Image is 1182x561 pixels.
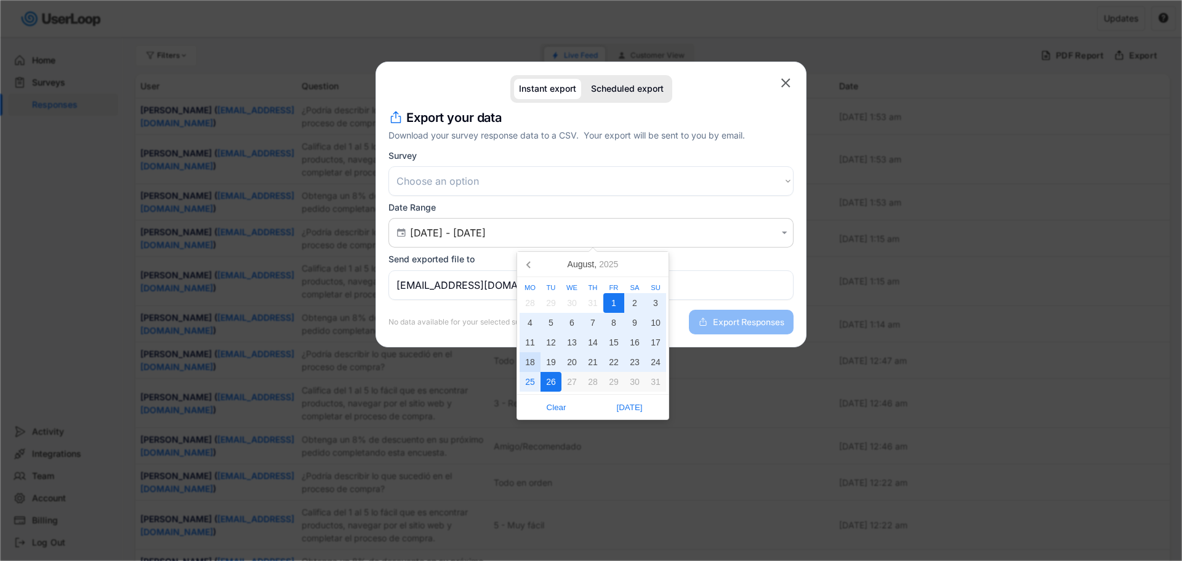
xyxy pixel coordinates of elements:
[388,129,794,142] div: Download your survey response data to a CSV. Your export will be sent to you by email.
[781,75,790,91] text: 
[624,293,645,313] div: 2
[645,313,666,333] div: 10
[561,372,582,392] div: 27
[645,293,666,313] div: 3
[519,84,576,94] div: Instant export
[603,293,624,313] div: 1
[388,150,417,161] div: Survey
[624,285,645,291] div: Sa
[591,84,664,94] div: Scheduled export
[541,352,561,372] div: 19
[645,372,666,392] div: 31
[603,313,624,333] div: 8
[520,285,541,291] div: Mo
[624,333,645,352] div: 16
[541,293,561,313] div: 29
[520,372,541,392] div: 25
[520,397,593,417] button: Clear
[561,285,582,291] div: We
[561,333,582,352] div: 13
[561,313,582,333] div: 6
[582,352,603,372] div: 21
[582,372,603,392] div: 28
[645,333,666,352] div: 17
[561,293,582,313] div: 30
[388,254,475,265] div: Send exported file to
[523,398,589,416] span: Clear
[593,397,666,417] button: [DATE]
[713,318,784,326] span: Export Responses
[624,313,645,333] div: 9
[561,352,582,372] div: 20
[597,398,662,416] span: [DATE]
[520,352,541,372] div: 18
[388,202,436,213] div: Date Range
[541,372,561,392] div: 26
[782,227,787,238] text: 
[645,285,666,291] div: Su
[624,352,645,372] div: 23
[397,227,406,238] text: 
[582,313,603,333] div: 7
[603,352,624,372] div: 22
[410,227,776,239] input: Air Date/Time Picker
[395,227,407,238] button: 
[541,333,561,352] div: 12
[603,372,624,392] div: 29
[582,333,603,352] div: 14
[645,352,666,372] div: 24
[406,109,502,126] h4: Export your data
[520,333,541,352] div: 11
[541,313,561,333] div: 5
[541,285,561,291] div: Tu
[520,313,541,333] div: 4
[689,310,794,334] button: Export Responses
[603,285,624,291] div: Fr
[779,228,790,238] button: 
[388,318,592,326] div: No data available for your selected survey and time period
[563,254,624,274] div: August,
[599,260,618,268] i: 2025
[520,293,541,313] div: 28
[582,293,603,313] div: 31
[582,285,603,291] div: Th
[603,333,624,352] div: 15
[624,372,645,392] div: 30
[778,75,794,91] button: 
